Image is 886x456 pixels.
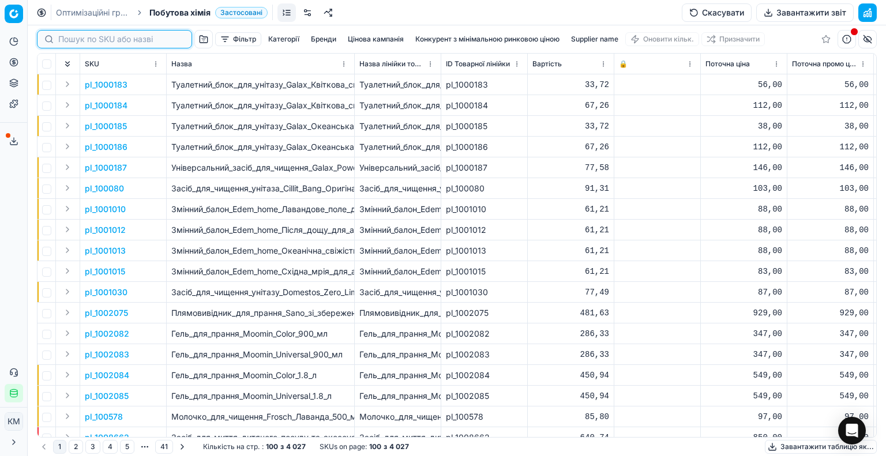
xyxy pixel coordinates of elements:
[171,79,350,91] p: Туалетний_блок_для_унітазу_Galax_Квіткова_свіжість_55_г
[85,245,126,257] button: pl_1001013
[215,7,268,18] span: Застосовані
[61,181,74,195] button: Expand
[532,390,609,402] div: 450,94
[171,59,192,69] span: Назва
[446,328,523,340] div: pl_1002082
[705,307,782,319] div: 929,00
[171,203,350,215] p: Змінний_балон_Edem_home_Лавандове_поле_для_автоматичного_освіжувача_повітря_260_мл
[705,141,782,153] div: 112,00
[61,347,74,361] button: Expand
[566,32,623,46] button: Supplier name
[359,266,436,277] div: Змінний_балон_Edem_home_Східна_мрія_для_автоматичного_освіжувача_повітря_260_мл
[359,224,436,236] div: Змінний_балон_Edem_home_Після_дощу_для_автоматичного_освіжувача_повітря_260_мл
[792,162,869,174] div: 146,00
[37,440,51,454] button: Go to previous page
[792,266,869,277] div: 83,00
[359,370,436,381] div: Гель_для_прання_Moomin_Color_1.8_л
[705,183,782,194] div: 103,00
[61,285,74,299] button: Expand
[705,370,782,381] div: 549,00
[171,141,350,153] p: Туалетний_блок_для_унітазу_Galax_Океанська_свіжість_110_г_(2_шт._х_55_г)
[171,307,350,319] p: Плямовивідник_для_прання_Sano_зі_збереженням_кольору_4_л
[792,203,869,215] div: 88,00
[532,287,609,298] div: 77,49
[705,411,782,423] div: 97,00
[320,442,367,451] span: SKUs on page :
[85,183,124,194] p: pl_100080
[446,203,523,215] div: pl_1001010
[85,390,129,402] button: pl_1002085
[171,287,350,298] p: Засіб_для_чищення_унітазу_Domestos_Zero_Limescale_антиналіт_і_антиіржа_аквамарин_750_мл
[532,307,609,319] div: 481,63
[792,411,869,423] div: 97,00
[446,411,523,423] div: pl_100578
[446,287,523,298] div: pl_1001030
[171,328,350,340] p: Гель_для_прання_Moomin_Color_900_мл
[792,328,869,340] div: 347,00
[705,432,782,443] div: 850,00
[446,432,523,443] div: pl_1008662
[85,203,126,215] p: pl_1001010
[532,79,609,91] div: 33,72
[61,140,74,153] button: Expand
[792,100,869,111] div: 112,00
[61,119,74,133] button: Expand
[171,411,350,423] p: Молочко_для_чищення_Frosch_Лаванда_500_мл
[5,412,23,431] button: КM
[532,224,609,236] div: 61,21
[266,442,278,451] strong: 100
[792,287,869,298] div: 87,00
[359,287,436,298] div: Засіб_для_чищення_унітазу_Domestos_Zero_Limescale_антиналіт_і_антиіржа_аквамарин_750_мл
[85,370,129,381] button: pl_1002084
[85,100,127,111] button: pl_1000184
[359,245,436,257] div: Змінний_балон_Edem_home_Океанічна_свіжість_для_автоматичного_освіжувача_повітря_260_мл
[171,266,350,277] p: Змінний_балон_Edem_home_Східна_мрія_для_автоматичного_освіжувача_повітря_260_мл
[85,349,129,360] button: pl_1002083
[203,442,306,451] div: :
[85,432,129,443] p: pl_1008662
[792,59,857,69] span: Поточна промо ціна
[446,120,523,132] div: pl_1000185
[532,349,609,360] div: 286,33
[61,409,74,423] button: Expand
[171,183,350,194] p: Засіб_для_чищення_унітаза_Cillit_Bang_Оригінальний_750_мл
[359,183,436,194] div: Засіб_для_чищення_унітаза_Cillit_Bang_Оригінальний_750_мл
[446,141,523,153] div: pl_1000186
[765,440,877,454] button: Завантажити таблицю як...
[532,183,609,194] div: 91,31
[61,306,74,319] button: Expand
[171,245,350,257] p: Змінний_балон_Edem_home_Океанічна_свіжість_для_автоматичного_освіжувача_повітря_260_мл
[369,442,381,451] strong: 100
[85,411,123,423] button: pl_100578
[532,59,562,69] span: Вартість
[85,162,127,174] p: pl_1000187
[61,368,74,382] button: Expand
[532,100,609,111] div: 67,26
[792,79,869,91] div: 56,00
[85,440,100,454] button: 3
[85,266,125,277] button: pl_1001015
[85,224,126,236] p: pl_1001012
[85,120,127,132] button: pl_1000185
[705,328,782,340] div: 347,00
[705,79,782,91] div: 56,00
[286,442,306,451] strong: 4 027
[85,59,99,69] span: SKU
[446,370,523,381] div: pl_1002084
[705,120,782,132] div: 38,00
[446,59,510,69] span: ID Товарної лінійки
[171,162,350,174] p: Універсальний_засіб_для_чищення_Galax_PowerClean_Лаванда_700_г
[532,245,609,257] div: 61,21
[359,162,436,174] div: Універсальний_засіб_для_чищення_Galax_PowerClean_Лаванда_700_г
[389,442,409,451] strong: 4 027
[85,141,127,153] button: pl_1000186
[446,79,523,91] div: pl_1000183
[532,328,609,340] div: 286,33
[203,442,260,451] span: Кількість на стр.
[120,440,134,454] button: 5
[85,328,129,340] button: pl_1002082
[792,141,869,153] div: 112,00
